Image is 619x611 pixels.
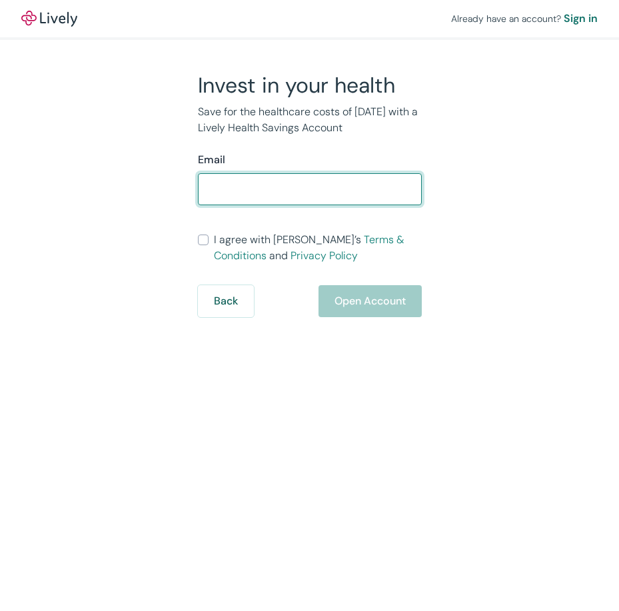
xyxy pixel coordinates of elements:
[291,249,358,263] a: Privacy Policy
[198,104,422,136] p: Save for the healthcare costs of [DATE] with a Lively Health Savings Account
[21,11,77,27] img: Lively
[214,232,422,264] span: I agree with [PERSON_NAME]’s and
[564,11,598,27] a: Sign in
[21,11,77,27] a: LivelyLively
[451,11,598,27] div: Already have an account?
[198,72,422,99] h2: Invest in your health
[198,152,225,168] label: Email
[198,285,254,317] button: Back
